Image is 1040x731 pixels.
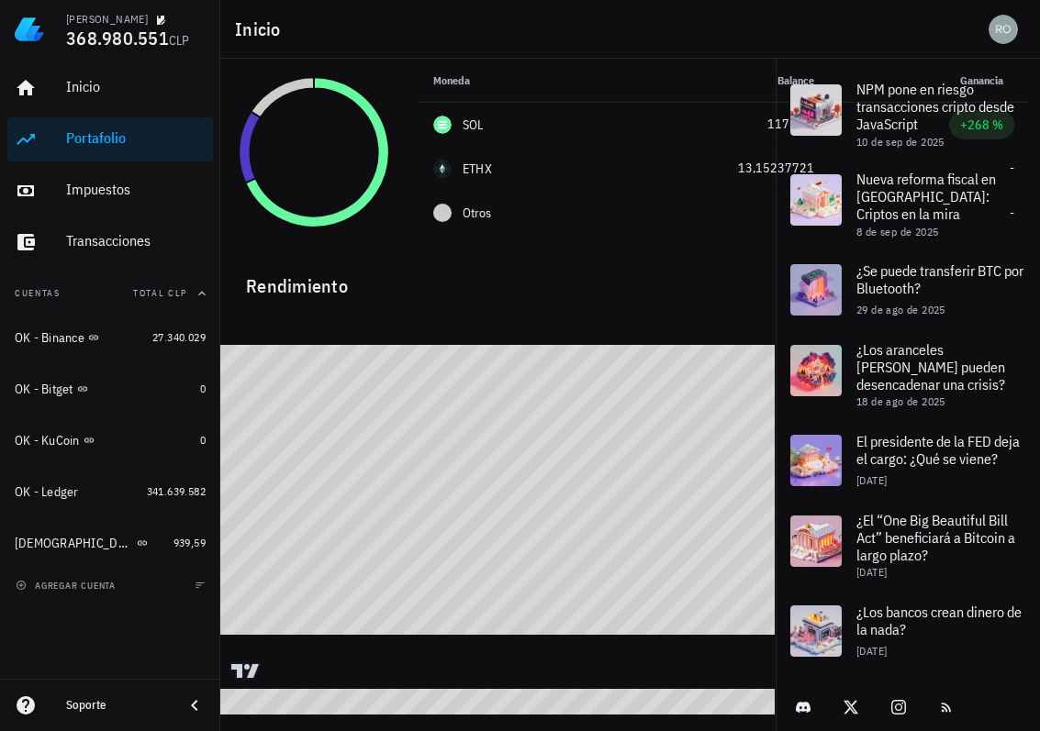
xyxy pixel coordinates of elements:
span: 27.340.029 [152,330,206,344]
div: Inicio [66,78,206,95]
span: ¿Los aranceles [PERSON_NAME] pueden desencadenar una crisis? [856,340,1005,393]
div: OK - Bitget [15,382,73,397]
a: OK - Binance 27.340.029 [7,316,213,360]
a: Nueva reforma fiscal en [GEOGRAPHIC_DATA]: Criptos en la mira 8 de sep de 2025 [776,160,1040,249]
div: Impuestos [66,181,206,198]
img: LedgiFi [15,15,44,44]
a: Impuestos [7,169,213,213]
div: OK - KuCoin [15,433,80,449]
span: 0 [200,382,206,395]
span: Total CLP [133,287,187,299]
a: [DEMOGRAPHIC_DATA] 939,59 [7,521,213,565]
div: [DEMOGRAPHIC_DATA] [15,536,133,551]
span: 18 de ago de 2025 [856,394,945,408]
div: Rendimiento [231,257,1029,301]
span: Nueva reforma fiscal en [GEOGRAPHIC_DATA]: Criptos en la mira [856,170,996,223]
div: ETHX [463,160,492,178]
a: Charting by TradingView [229,662,262,680]
span: Otros [463,204,491,223]
a: ¿Se puede transferir BTC por Bluetooth? 29 de ago de 2025 [776,249,1040,330]
div: 1173,33 [620,115,814,134]
a: ¿Los aranceles [PERSON_NAME] pueden desencadenar una crisis? 18 de ago de 2025 [776,330,1040,420]
span: [DATE] [856,644,887,658]
h1: Inicio [235,15,288,44]
div: OK - Ledger [15,484,79,500]
span: 0 [200,433,206,447]
span: 8 de sep de 2025 [856,225,938,238]
button: CuentasTotal CLP [7,271,213,316]
span: agregar cuenta [19,580,116,592]
div: OK - Binance [15,330,84,346]
div: SOL-icon [433,116,452,134]
a: NPM pone en riesgo transacciones cripto desde JavaScript 10 de sep de 2025 [776,70,1040,160]
a: Inicio [7,66,213,110]
span: CLP [169,32,190,49]
a: El presidente de la FED deja el cargo: ¿Qué se viene? [DATE] [776,420,1040,501]
span: 939,59 [173,536,206,549]
a: Portafolio [7,117,213,161]
span: 10 de sep de 2025 [856,135,945,149]
div: Transacciones [66,232,206,249]
span: ¿Se puede transferir BTC por Bluetooth? [856,261,1023,297]
div: Portafolio [66,129,206,147]
button: agregar cuenta [11,576,124,594]
a: OK - Bitget 0 [7,367,213,411]
a: ¿Los bancos crean dinero de la nada? [DATE] [776,591,1040,671]
span: NPM pone en riesgo transacciones cripto desde JavaScript [856,80,1014,133]
span: [DATE] [856,473,887,487]
a: Transacciones [7,220,213,264]
span: 368.980.551 [66,26,169,50]
span: ¿Los bancos crean dinero de la nada? [856,603,1022,638]
div: avatar [989,15,1018,44]
span: ¿El “One Big Beautiful Bill Act” beneficiará a Bitcoin a largo plazo? [856,511,1015,564]
span: El presidente de la FED deja el cargo: ¿Qué se viene? [856,432,1020,468]
th: Moneda [419,59,605,103]
div: ETHX-icon [433,160,452,178]
a: OK - KuCoin 0 [7,418,213,462]
a: ¿El “One Big Beautiful Bill Act” beneficiará a Bitcoin a largo plazo? [DATE] [776,501,1040,591]
th: Balance [605,59,829,103]
span: [DATE] [856,565,887,579]
div: 13,15237721 [620,159,814,178]
a: OK - Ledger 341.639.582 [7,470,213,514]
div: Soporte [66,698,169,713]
div: SOL [463,116,484,134]
span: 341.639.582 [147,484,206,498]
span: 29 de ago de 2025 [856,303,945,316]
div: [PERSON_NAME] [66,12,148,27]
